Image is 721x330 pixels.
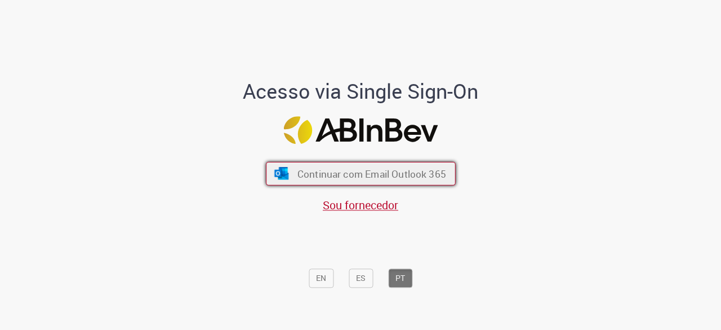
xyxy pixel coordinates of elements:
button: ícone Azure/Microsoft 360 Continuar com Email Outlook 365 [266,162,456,186]
button: EN [309,269,333,288]
button: PT [388,269,412,288]
h1: Acesso via Single Sign-On [204,81,517,103]
span: Continuar com Email Outlook 365 [297,168,446,181]
img: Logo ABInBev [283,116,438,144]
button: ES [349,269,373,288]
a: Sou fornecedor [323,197,398,213]
img: ícone Azure/Microsoft 360 [273,168,290,180]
